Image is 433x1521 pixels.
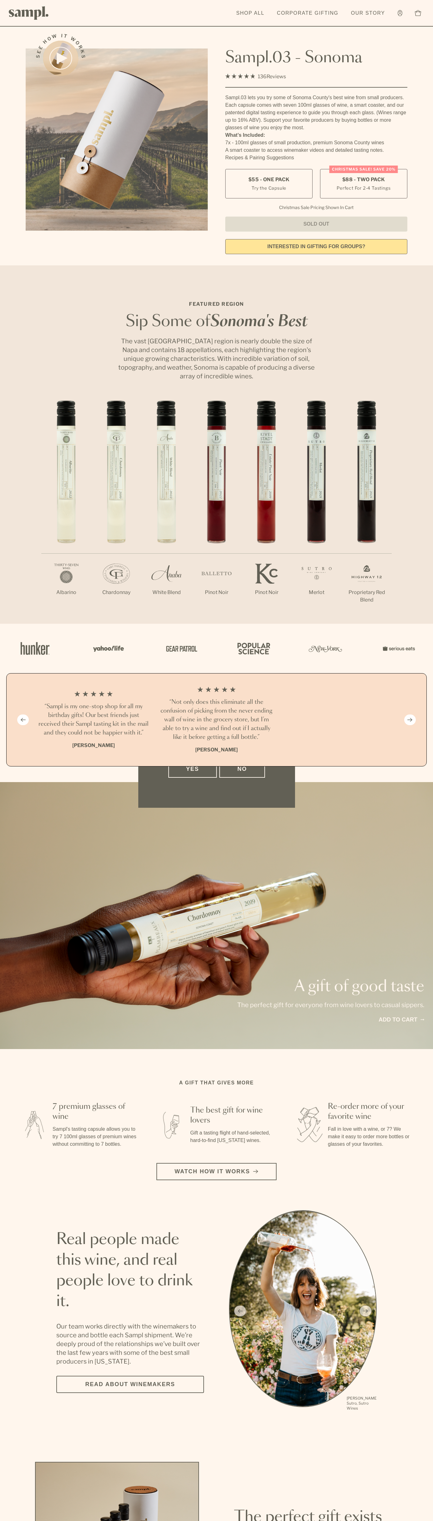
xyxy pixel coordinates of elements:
div: 136Reviews [225,72,286,81]
button: See how it works [43,41,78,76]
a: Corporate Gifting [274,6,342,20]
p: Pinot Noir [191,589,242,596]
p: The perfect gift for everyone from wine lovers to casual sippers. [237,1001,424,1009]
li: 4 / 7 [191,401,242,616]
b: [PERSON_NAME] [195,747,238,753]
b: [PERSON_NAME] [72,742,115,748]
div: Christmas SALE! Save 20% [329,166,398,173]
a: Add to cart [379,1016,424,1024]
span: $88 - Two Pack [342,176,385,183]
button: Next slide [404,714,416,725]
img: Sampl.03 - Sonoma [26,49,208,231]
h3: “Not only does this eliminate all the confusion of picking from the never ending wall of wine in ... [160,698,273,742]
p: White Blend [141,589,191,596]
p: Pinot Noir [242,589,292,596]
li: 2 / 4 [160,686,273,754]
li: 1 / 7 [41,401,91,616]
p: Merlot [292,589,342,596]
a: Shop All [233,6,267,20]
li: 3 / 7 [141,401,191,616]
p: [PERSON_NAME] Sutro, Sutro Wines [347,1396,377,1411]
button: No [219,760,265,778]
li: 2 / 7 [91,401,141,616]
button: Yes [168,760,217,778]
ul: carousel [229,1210,377,1412]
p: Albarino [41,589,91,596]
div: slide 1 [229,1210,377,1412]
li: 1 / 4 [37,686,150,754]
p: Chardonnay [91,589,141,596]
img: Sampl logo [9,6,49,20]
span: $55 - One Pack [248,176,290,183]
a: Our Story [348,6,388,20]
button: Previous slide [17,714,29,725]
p: A gift of good taste [237,979,424,994]
a: interested in gifting for groups? [225,239,407,254]
li: 5 / 7 [242,401,292,616]
button: Sold Out [225,217,407,232]
p: Proprietary Red Blend [342,589,392,604]
h3: “Sampl is my one-stop shop for all my birthday gifts! Our best friends just received their Sampl ... [37,702,150,737]
li: 7 / 7 [342,401,392,624]
small: Perfect For 2-4 Tastings [337,185,390,191]
li: 6 / 7 [292,401,342,616]
small: Try the Capsule [252,185,286,191]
